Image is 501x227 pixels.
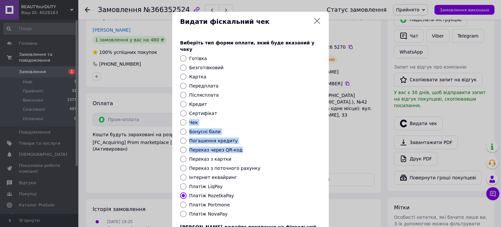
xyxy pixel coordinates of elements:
label: Інтернет еквайринг [189,175,237,180]
span: Виберіть тип форми оплати, який буде вказаний у чеку [180,40,314,52]
label: Безготівковий [189,65,223,70]
label: Переказ з поточного рахунку [189,166,260,171]
label: Чек [189,120,198,125]
label: Картка [189,74,206,79]
label: Бонусні бали [189,129,220,134]
label: Кредит [189,102,207,107]
span: Видати фіскальний чек [180,17,311,26]
label: Платіж LiqPay [189,184,222,189]
label: Готівка [189,56,207,61]
label: Платіж RozetkaPay [189,193,234,198]
label: Погашення кредиту [189,138,238,143]
label: Переказ через QR-код [189,147,243,153]
label: Післясплата [189,92,219,98]
label: Платіж NovaPay [189,211,228,217]
label: Передплата [189,83,219,89]
label: Платіж Portmone [189,202,230,207]
label: Переказ з картки [189,156,231,162]
label: Сертифікат [189,111,217,116]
